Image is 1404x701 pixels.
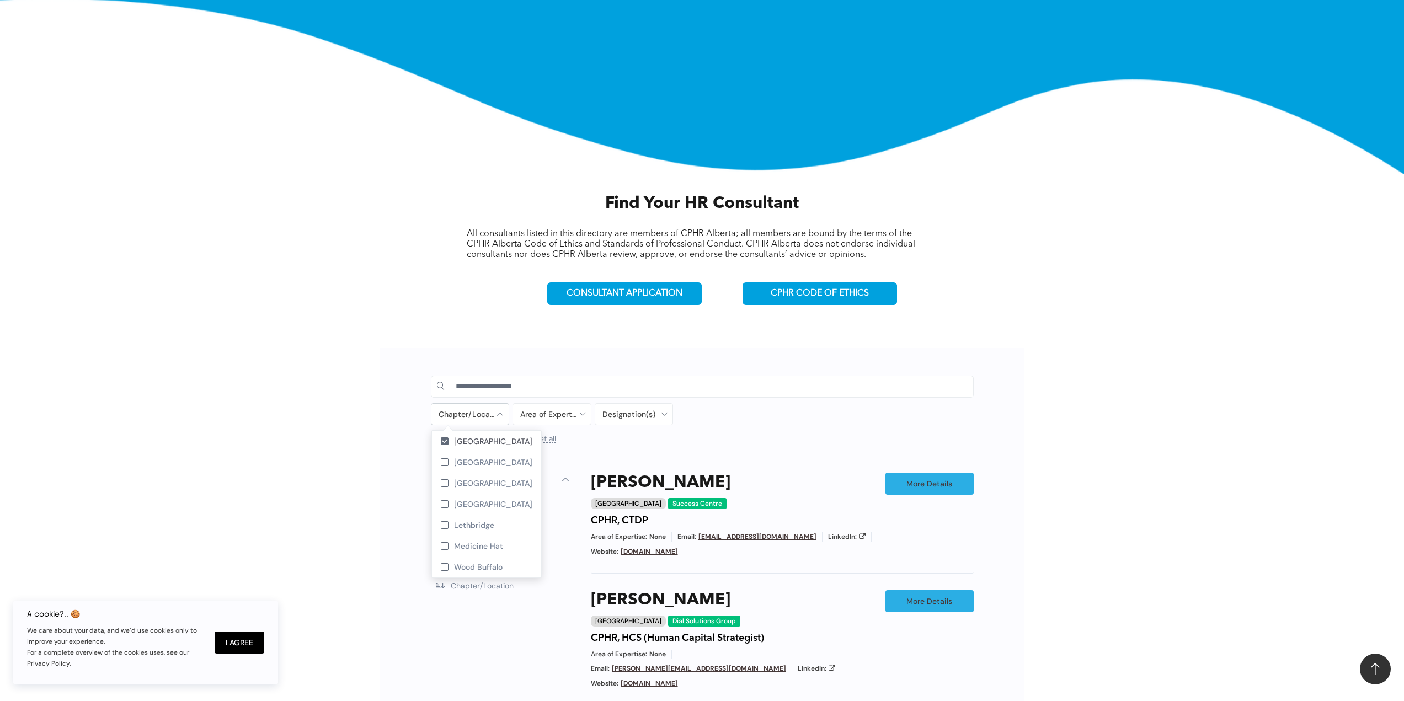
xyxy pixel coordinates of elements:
span: Wood Buffalo [454,562,503,572]
a: More Details [885,590,974,612]
h4: CPHR, HCS (Human Capital Strategist) [591,632,764,644]
h6: A cookie?.. 🍪 [27,609,204,618]
p: We care about your data, and we’d use cookies only to improve your experience. For a complete ove... [27,625,204,669]
div: Success Centre [668,498,727,509]
span: None [649,532,666,542]
span: LinkedIn: [798,664,826,673]
span: CONSULTANT APPLICATION [567,288,682,299]
h4: CPHR, CTDP [591,515,648,527]
span: Area of Expertise: [591,532,647,542]
a: [PERSON_NAME] [591,590,730,610]
div: [GEOGRAPHIC_DATA] [591,498,666,509]
button: I Agree [215,632,264,654]
span: CPHR CODE OF ETHICS [771,288,869,299]
p: Sort by [431,473,461,486]
span: [GEOGRAPHIC_DATA] [454,478,532,488]
span: Website: [591,547,618,556]
a: [PERSON_NAME] [591,473,730,493]
span: Find Your HR Consultant [605,195,799,212]
a: [DOMAIN_NAME] [621,679,678,688]
span: [GEOGRAPHIC_DATA] [454,499,532,509]
a: CPHR CODE OF ETHICS [743,282,897,305]
span: LinkedIn: [828,532,857,542]
span: Area of Expertise: [591,650,647,659]
span: Lethbridge [454,520,494,530]
span: Email: [677,532,696,542]
span: Email: [591,664,610,673]
a: [EMAIL_ADDRESS][DOMAIN_NAME] [698,532,816,541]
span: Medicine Hat [454,541,503,551]
div: Dial Solutions Group [668,616,740,627]
span: Website: [591,679,618,688]
span: [GEOGRAPHIC_DATA] [454,457,532,467]
span: Chapter/Location [451,581,514,591]
div: [GEOGRAPHIC_DATA] [591,616,666,627]
span: All consultants listed in this directory are members of CPHR Alberta; all members are bound by th... [467,229,915,259]
a: CONSULTANT APPLICATION [547,282,702,305]
span: None [649,650,666,659]
a: [DOMAIN_NAME] [621,547,678,556]
a: More Details [885,473,974,495]
a: [PERSON_NAME][EMAIL_ADDRESS][DOMAIN_NAME] [612,664,786,673]
span: [GEOGRAPHIC_DATA] [454,436,532,446]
